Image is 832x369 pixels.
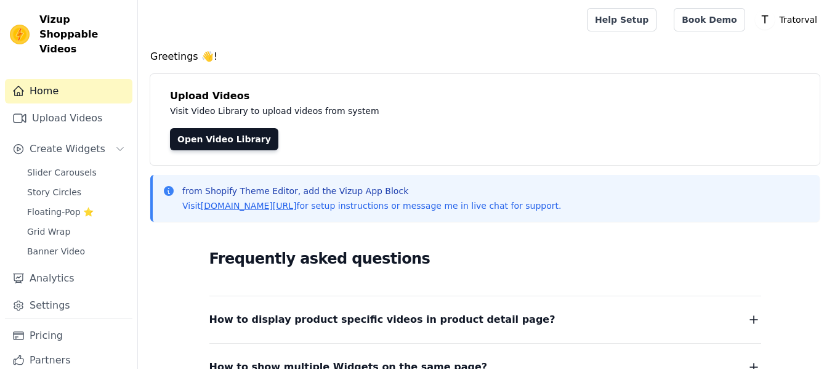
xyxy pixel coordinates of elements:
button: Create Widgets [5,137,132,161]
p: from Shopify Theme Editor, add the Vizup App Block [182,185,561,197]
a: Pricing [5,323,132,348]
span: Grid Wrap [27,225,70,238]
span: Banner Video [27,245,85,257]
a: Settings [5,293,132,318]
a: Grid Wrap [20,223,132,240]
a: Book Demo [674,8,745,31]
a: Analytics [5,266,132,291]
a: Slider Carousels [20,164,132,181]
a: Open Video Library [170,128,278,150]
a: Help Setup [587,8,656,31]
h2: Frequently asked questions [209,246,761,271]
a: Home [5,79,132,103]
span: Floating-Pop ⭐ [27,206,94,218]
span: How to display product specific videos in product detail page? [209,311,555,328]
button: T Tratorval [755,9,822,31]
p: Visit Video Library to upload videos from system [170,103,722,118]
a: [DOMAIN_NAME][URL] [201,201,297,211]
a: Floating-Pop ⭐ [20,203,132,221]
a: Upload Videos [5,106,132,131]
span: Story Circles [27,186,81,198]
img: Vizup [10,25,30,44]
span: Vizup Shoppable Videos [39,12,127,57]
text: T [761,14,768,26]
p: Visit for setup instructions or message me in live chat for support. [182,200,561,212]
span: Create Widgets [30,142,105,156]
h4: Greetings 👋! [150,49,820,64]
a: Story Circles [20,184,132,201]
p: Tratorval [775,9,822,31]
span: Slider Carousels [27,166,97,179]
h4: Upload Videos [170,89,800,103]
button: How to display product specific videos in product detail page? [209,311,761,328]
a: Banner Video [20,243,132,260]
